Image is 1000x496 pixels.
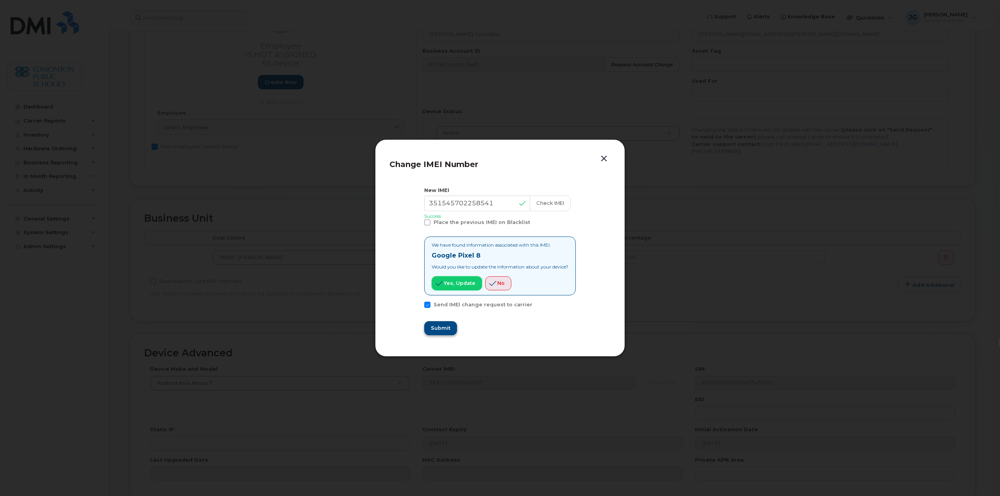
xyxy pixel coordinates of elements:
[424,213,576,219] p: Success
[530,196,571,211] button: Check IMEI
[485,276,511,290] button: No
[389,160,478,169] span: Change IMEI Number
[432,242,568,248] p: We have found information associated with this IMEI.
[432,263,568,270] p: Would you like to update the information about your device?
[415,219,419,223] input: Place the previous IMEI on Blacklist
[431,324,450,332] span: Submit
[432,276,482,290] button: Yes, update
[415,302,419,306] input: Send IMEI change request to carrier
[424,187,576,194] div: New IMEI
[424,321,457,335] button: Submit
[434,302,532,308] span: Send IMEI change request to carrier
[497,279,505,287] span: No
[444,279,475,287] span: Yes, update
[434,219,530,225] span: Place the previous IMEI on Blacklist
[432,252,480,259] strong: Google Pixel 8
